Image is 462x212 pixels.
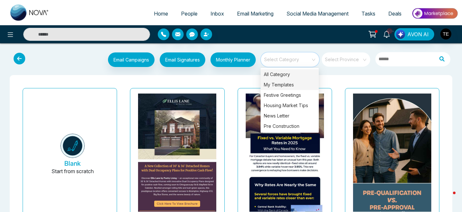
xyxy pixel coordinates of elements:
[10,5,49,21] img: Nova CRM Logo
[261,90,319,100] div: Festive Greetings
[175,7,204,20] a: People
[160,52,205,67] button: Email Signatures
[280,7,355,20] a: Social Media Management
[51,167,94,183] p: Start from scratch
[237,10,274,17] span: Email Marketing
[440,190,456,206] iframe: Intercom live chat
[387,28,392,34] span: 10+
[286,10,349,17] span: Social Media Management
[407,30,429,38] span: AVON AI
[355,7,382,20] a: Tasks
[411,6,458,21] img: Market-place.gif
[261,80,319,90] div: My Templates
[379,28,394,39] a: 10+
[231,7,280,20] a: Email Marketing
[440,28,451,39] img: User Avatar
[388,10,402,17] span: Deals
[261,121,319,131] div: Pre Construction
[60,134,85,158] img: novacrm
[396,30,405,39] img: Lead Flow
[108,52,155,67] button: Email Campaigns
[361,10,375,17] span: Tasks
[261,69,319,80] div: All Category
[394,28,434,40] button: AVON AI
[210,10,224,17] span: Inbox
[154,10,168,17] span: Home
[382,7,408,20] a: Deals
[261,100,319,111] div: Housing Market Tips
[181,10,198,17] span: People
[103,56,155,62] a: Email Campaigns
[147,7,175,20] a: Home
[261,111,319,121] div: News Letter
[64,160,81,167] h5: Blank
[205,52,256,69] a: Monthly Planner
[204,7,231,20] a: Inbox
[155,52,205,69] a: Email Signatures
[210,52,256,67] button: Monthly Planner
